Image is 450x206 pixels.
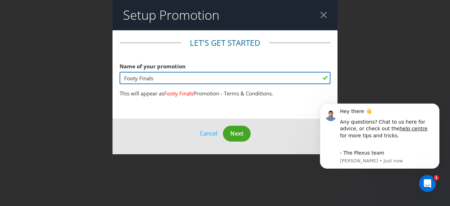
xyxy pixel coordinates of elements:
[181,37,269,49] legend: Let's get started
[419,175,436,192] iframe: Intercom live chat
[120,90,164,97] span: This will appear as
[199,129,218,138] button: Cancel
[230,130,243,137] span: Next
[120,63,186,70] span: Name of your promotion
[433,175,439,181] span: 1
[164,90,193,97] span: Footy Finals
[123,8,219,22] h2: Setup Promotion
[120,72,330,84] input: e.g. My Promotion
[200,130,217,137] span: Cancel
[223,126,251,142] button: Next
[193,90,273,97] span: Promotion - Terms & Conditions.
[309,93,450,187] iframe: Intercom notifications message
